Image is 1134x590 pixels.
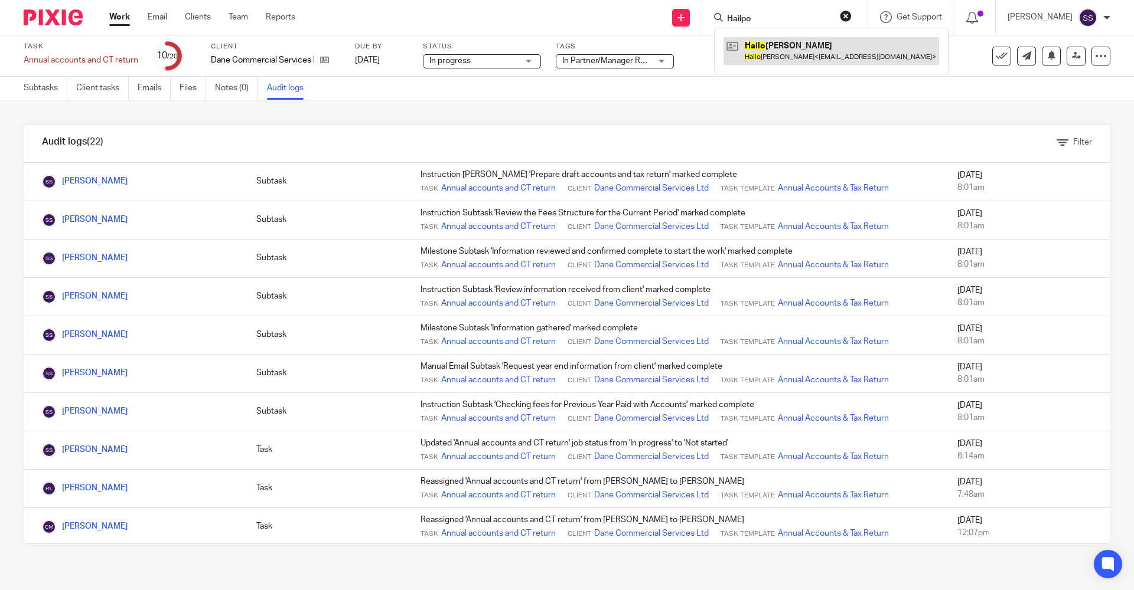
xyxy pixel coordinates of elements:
div: 8:01am [957,373,1098,385]
span: In Partner/Manager Review [562,57,661,65]
span: Task Template [721,184,775,194]
a: Dane Commercial Services Ltd [594,297,709,309]
label: Tags [556,42,674,51]
td: Subtask [245,201,409,239]
span: Client [568,491,591,500]
span: Task [421,337,438,347]
td: Reassigned 'Annual accounts and CT return' from [PERSON_NAME] to [PERSON_NAME] [409,469,946,507]
img: Sumitra Shrestha [42,290,56,304]
td: [DATE] [946,354,1110,392]
input: Search [726,14,832,25]
span: Client [568,337,591,347]
span: Client [568,376,591,385]
span: Client [568,299,591,309]
img: Sumitra Shrestha [42,213,56,227]
a: Annual Accounts & Tax Return [778,451,889,463]
a: Dane Commercial Services Ltd [594,221,709,232]
a: [PERSON_NAME] [42,484,128,492]
span: Task [421,414,438,424]
span: Task Template [721,222,775,232]
span: Client [568,453,591,462]
a: Work [109,11,130,23]
a: Dane Commercial Services Ltd [594,182,709,194]
a: Annual accounts and CT return [441,527,556,539]
a: Dane Commercial Services Ltd [594,374,709,386]
a: Dane Commercial Services Ltd [594,451,709,463]
a: [PERSON_NAME] [42,215,128,224]
span: Client [568,414,591,424]
td: Subtask [245,239,409,277]
a: Dane Commercial Services Ltd [594,336,709,348]
td: Manual Email Subtask 'Request year end information from client' marked complete [409,354,946,392]
a: Notes (0) [215,77,258,100]
span: Client [568,184,591,194]
a: [PERSON_NAME] [42,445,128,454]
a: [PERSON_NAME] [42,292,128,300]
div: Annual accounts and CT return [24,54,138,66]
td: [DATE] [946,162,1110,201]
a: Annual accounts and CT return [441,221,556,232]
td: Subtask [245,392,409,431]
div: 8:01am [957,297,1098,309]
label: Status [423,42,541,51]
img: svg%3E [1078,8,1097,27]
p: Dane Commercial Services Ltd [211,54,314,66]
a: Audit logs [267,77,312,100]
a: [PERSON_NAME] [42,330,128,339]
span: Client [568,529,591,539]
td: Task [245,507,409,546]
a: [PERSON_NAME] [42,369,128,377]
div: 8:01am [957,335,1098,347]
a: Annual accounts and CT return [441,412,556,424]
a: Annual accounts and CT return [441,182,556,194]
span: Task Template [721,529,775,539]
span: Task [421,261,438,270]
span: Get Support [897,13,942,21]
img: Sumitra Shrestha [42,175,56,189]
label: Client [211,42,340,51]
div: 8:01am [957,412,1098,424]
a: Dane Commercial Services Ltd [594,412,709,424]
span: [DATE] [355,56,380,64]
small: /20 [167,53,178,60]
a: Subtasks [24,77,67,100]
span: Filter [1073,138,1092,146]
span: Task [421,184,438,194]
a: Annual accounts and CT return [441,451,556,463]
a: [PERSON_NAME] [42,522,128,530]
a: Annual Accounts & Tax Return [778,336,889,348]
img: Sumitra Shrestha [42,328,56,342]
td: Milestone Subtask 'Information reviewed and confirmed complete to start the work' marked complete [409,239,946,277]
a: Annual accounts and CT return [441,336,556,348]
a: Annual accounts and CT return [441,489,556,501]
span: In progress [429,57,471,65]
td: Task [245,431,409,469]
span: Task Template [721,414,775,424]
a: Annual Accounts & Tax Return [778,374,889,386]
a: Annual Accounts & Tax Return [778,412,889,424]
a: Annual Accounts & Tax Return [778,182,889,194]
span: Task Template [721,453,775,462]
label: Task [24,42,138,51]
div: 8:01am [957,258,1098,270]
td: Updated 'Annual accounts and CT return' job status from 'In progress' to 'Not started' [409,431,946,469]
td: [DATE] [946,316,1110,354]
a: [PERSON_NAME] [42,254,128,262]
span: Task Template [721,376,775,385]
span: Task [421,491,438,500]
td: Instruction Subtask 'Checking fees for Previous Year Paid with Accounts' marked complete [409,392,946,431]
a: Annual Accounts & Tax Return [778,297,889,309]
img: Christina Maharjan [42,520,56,534]
img: Sumitra Shrestha [42,405,56,419]
a: Clients [185,11,211,23]
img: Sumitra Shrestha [42,366,56,381]
a: Annual accounts and CT return [441,259,556,271]
div: 8:01am [957,220,1098,232]
td: [DATE] [946,469,1110,507]
td: Instruction [PERSON_NAME] 'Prepare draft accounts and tax return' marked complete [409,162,946,201]
td: Reassigned 'Annual accounts and CT return' from [PERSON_NAME] to [PERSON_NAME] [409,507,946,546]
span: Task Template [721,299,775,309]
div: 7:48am [957,489,1098,500]
a: Team [229,11,248,23]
